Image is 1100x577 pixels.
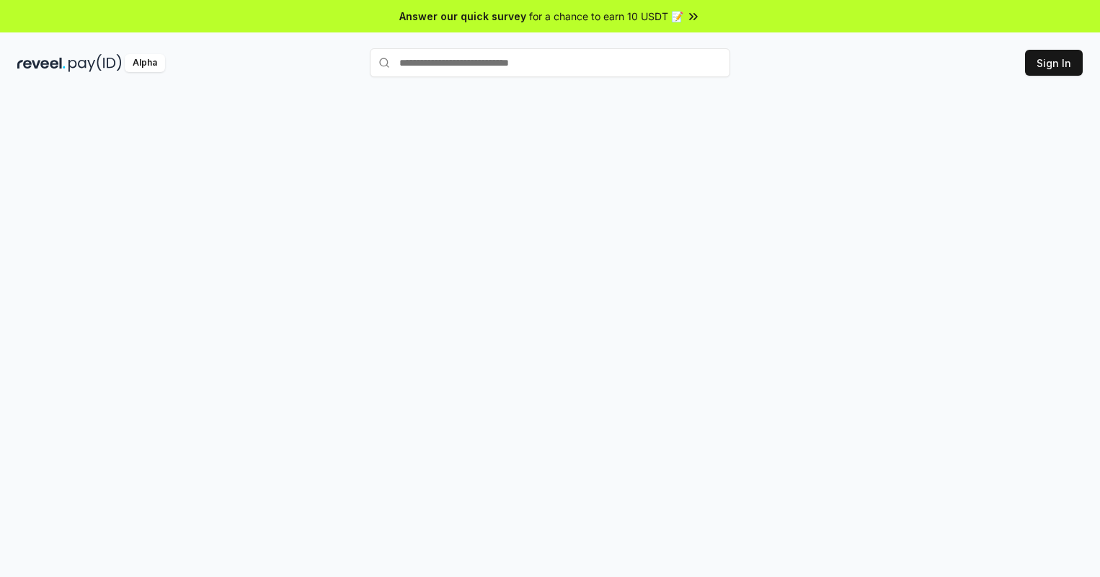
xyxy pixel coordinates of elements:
[68,54,122,72] img: pay_id
[125,54,165,72] div: Alpha
[529,9,683,24] span: for a chance to earn 10 USDT 📝
[399,9,526,24] span: Answer our quick survey
[1025,50,1083,76] button: Sign In
[17,54,66,72] img: reveel_dark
